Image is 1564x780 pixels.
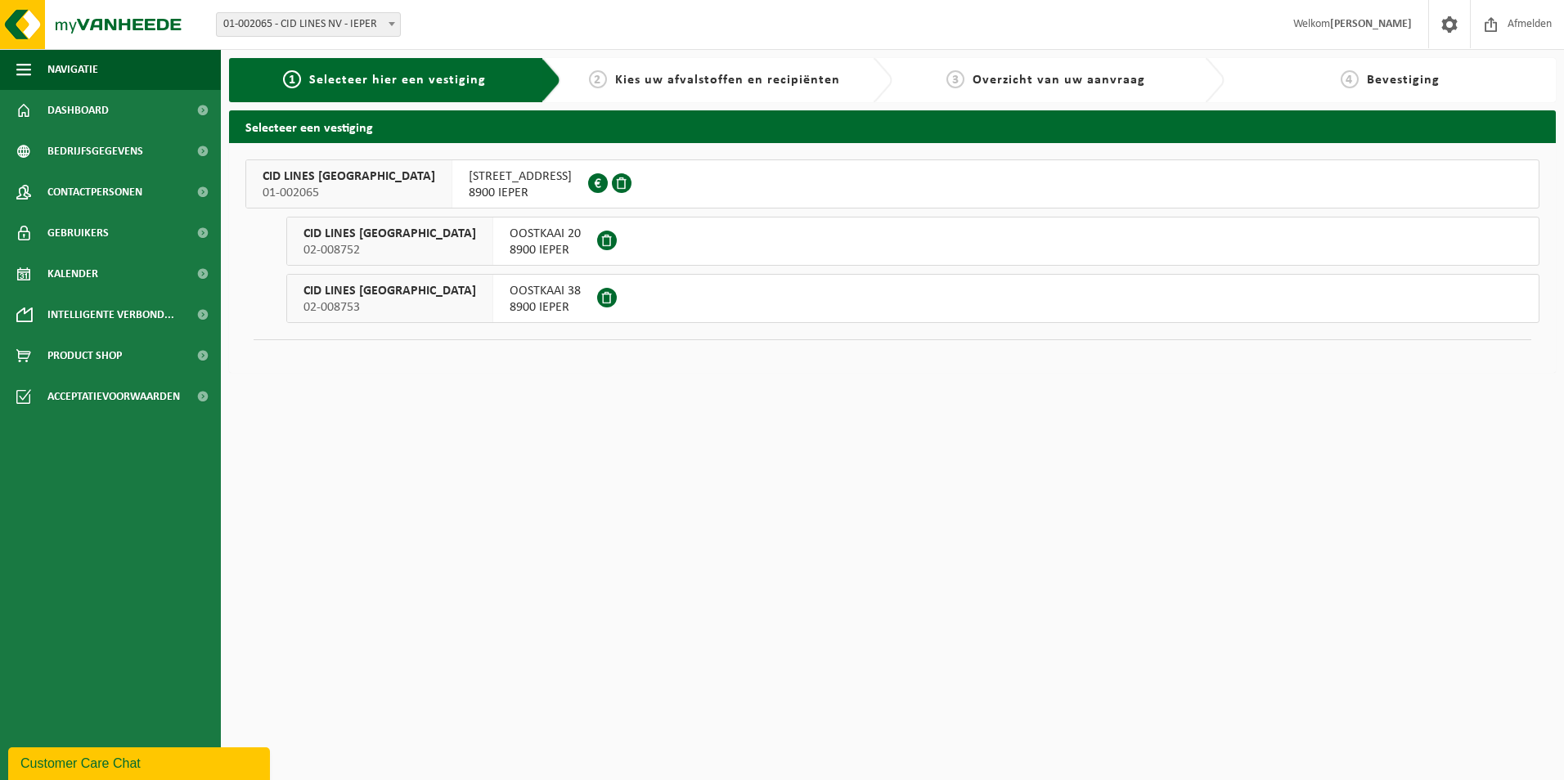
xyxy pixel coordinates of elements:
[217,13,400,36] span: 01-002065 - CID LINES NV - IEPER
[229,110,1556,142] h2: Selecteer een vestiging
[8,744,273,780] iframe: chat widget
[469,168,572,185] span: [STREET_ADDRESS]
[47,90,109,131] span: Dashboard
[286,217,1539,266] button: CID LINES [GEOGRAPHIC_DATA] 02-008752 OOSTKAAI 208900 IEPER
[510,226,581,242] span: OOSTKAAI 20
[47,213,109,253] span: Gebruikers
[303,242,476,258] span: 02-008752
[263,168,435,185] span: CID LINES [GEOGRAPHIC_DATA]
[47,49,98,90] span: Navigatie
[309,74,486,87] span: Selecteer hier een vestiging
[286,274,1539,323] button: CID LINES [GEOGRAPHIC_DATA] 02-008753 OOSTKAAI 388900 IEPER
[263,185,435,201] span: 01-002065
[47,294,174,335] span: Intelligente verbond...
[216,12,401,37] span: 01-002065 - CID LINES NV - IEPER
[946,70,964,88] span: 3
[973,74,1145,87] span: Overzicht van uw aanvraag
[510,299,581,316] span: 8900 IEPER
[615,74,840,87] span: Kies uw afvalstoffen en recipiënten
[303,226,476,242] span: CID LINES [GEOGRAPHIC_DATA]
[589,70,607,88] span: 2
[303,299,476,316] span: 02-008753
[1367,74,1440,87] span: Bevestiging
[510,242,581,258] span: 8900 IEPER
[283,70,301,88] span: 1
[1330,18,1412,30] strong: [PERSON_NAME]
[245,159,1539,208] button: CID LINES [GEOGRAPHIC_DATA] 01-002065 [STREET_ADDRESS]8900 IEPER
[303,283,476,299] span: CID LINES [GEOGRAPHIC_DATA]
[47,131,143,172] span: Bedrijfsgegevens
[510,283,581,299] span: OOSTKAAI 38
[47,376,180,417] span: Acceptatievoorwaarden
[47,253,98,294] span: Kalender
[1341,70,1359,88] span: 4
[47,335,122,376] span: Product Shop
[469,185,572,201] span: 8900 IEPER
[47,172,142,213] span: Contactpersonen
